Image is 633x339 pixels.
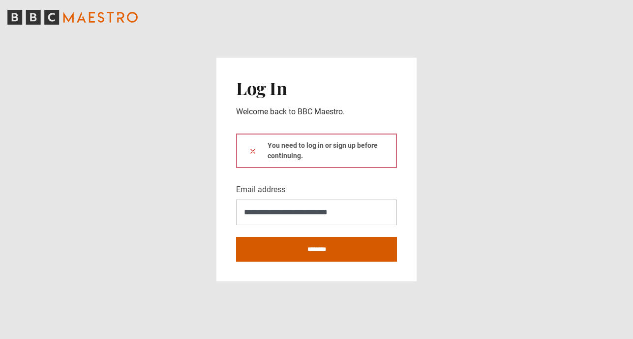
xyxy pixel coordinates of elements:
[236,184,285,196] label: Email address
[236,106,397,118] p: Welcome back to BBC Maestro.
[236,77,397,98] h2: Log In
[7,10,138,25] svg: BBC Maestro
[236,134,397,168] div: You need to log in or sign up before continuing.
